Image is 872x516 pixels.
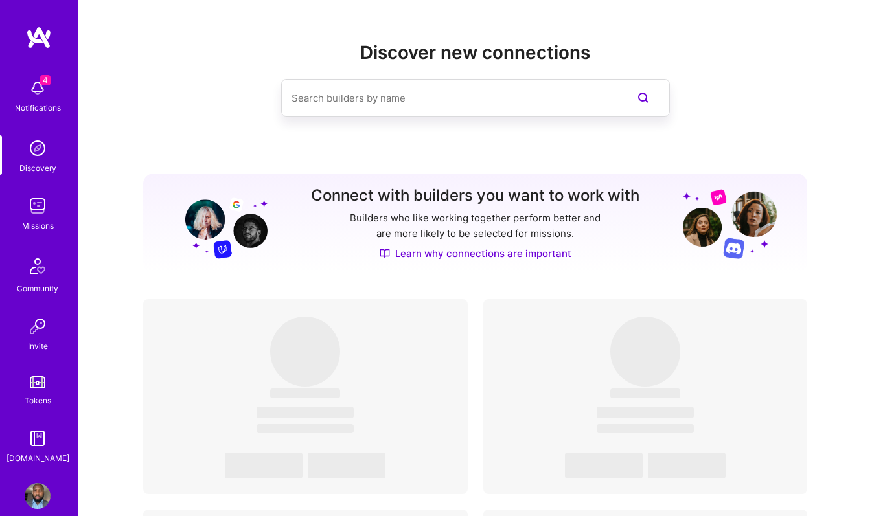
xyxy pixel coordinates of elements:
span: ‌ [597,424,694,433]
img: bell [25,75,51,101]
img: Invite [25,313,51,339]
div: [DOMAIN_NAME] [6,451,69,465]
span: 4 [40,75,51,85]
span: ‌ [270,317,340,387]
span: ‌ [257,424,354,433]
p: Builders who like working together perform better and are more likely to be selected for missions. [347,210,603,241]
img: teamwork [25,193,51,219]
div: Discovery [19,161,56,175]
h3: Connect with builders you want to work with [311,186,639,205]
img: Community [22,251,53,282]
i: icon SearchPurple [636,90,651,106]
span: ‌ [610,388,680,398]
span: ‌ [597,407,694,418]
span: ‌ [648,453,726,478]
div: Invite [28,339,48,353]
span: ‌ [565,453,643,478]
input: Search builders by name [292,82,608,115]
img: Discover [380,248,390,259]
div: Missions [22,219,54,232]
img: User Avatar [25,483,51,509]
img: Grow your network [174,188,268,259]
span: ‌ [610,317,680,387]
img: logo [26,26,52,49]
div: Tokens [25,394,51,407]
span: ‌ [225,453,303,478]
img: Grow your network [683,188,777,259]
a: Learn why connections are important [380,247,571,260]
img: discovery [25,135,51,161]
span: ‌ [257,407,354,418]
h2: Discover new connections [143,42,807,63]
span: ‌ [270,388,340,398]
span: ‌ [308,453,385,478]
a: User Avatar [21,483,54,509]
div: Notifications [15,101,61,115]
img: guide book [25,425,51,451]
div: Community [17,282,58,295]
img: tokens [30,376,45,388]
